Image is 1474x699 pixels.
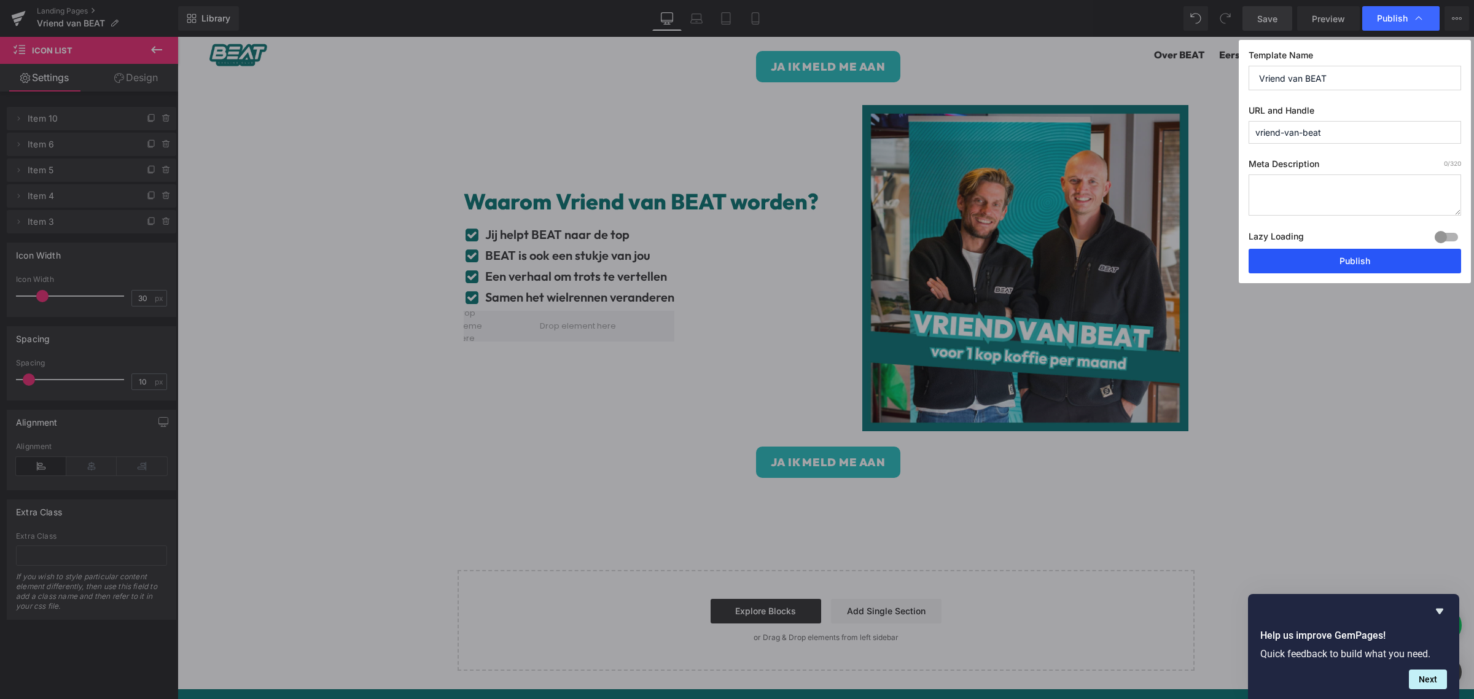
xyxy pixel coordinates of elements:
label: Meta Description [1249,158,1461,174]
b: Een verhaal om trots te vertellen [308,232,489,247]
b: Samen het wielrennen veranderen [308,252,497,268]
span: Ja ik meld me aan [593,21,708,38]
button: Publish [1249,249,1461,273]
b: BEAT is ook een stukje van jou [308,211,473,226]
span: /320 [1444,160,1461,167]
a: Explore Blocks [533,562,644,587]
div: Help us improve GemPages! [1260,604,1447,689]
p: or Drag & Drop elements from left sidebar [300,596,997,605]
a: Ja ik meld me aan [579,410,723,441]
span: Ja ik meld me aan [593,417,708,434]
label: Template Name [1249,50,1461,66]
button: Hide survey [1432,604,1447,619]
label: URL and Handle [1249,105,1461,121]
span: 0 [1444,160,1448,167]
h2: Help us improve GemPages! [1260,628,1447,643]
a: Add Single Section [653,562,764,587]
span: Publish [1377,13,1408,24]
label: Lazy Loading [1249,228,1304,249]
button: Next question [1409,670,1447,689]
b: Jij helpt BEAT naar de top [308,190,452,205]
a: Ja ik meld me aan [579,14,723,45]
p: Quick feedback to build what you need. [1260,648,1447,660]
h1: Waarom Vriend van BEAT worden? [286,152,649,178]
